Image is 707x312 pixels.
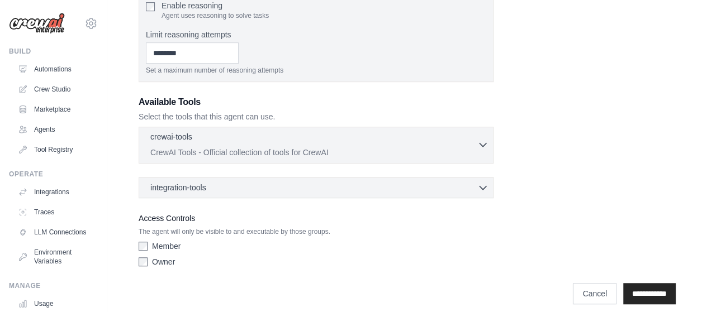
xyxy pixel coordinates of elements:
[162,11,269,20] p: Agent uses reasoning to solve tasks
[150,147,477,158] p: CrewAI Tools - Official collection of tools for CrewAI
[13,100,98,118] a: Marketplace
[139,111,494,122] p: Select the tools that this agent can use.
[13,141,98,159] a: Tool Registry
[13,60,98,78] a: Automations
[573,283,616,304] a: Cancel
[139,227,494,236] p: The agent will only be visible to and executable by those groups.
[144,131,488,158] button: crewai-tools CrewAI Tools - Official collection of tools for CrewAI
[152,256,175,267] label: Owner
[9,47,98,56] div: Build
[139,212,494,225] label: Access Controls
[13,243,98,270] a: Environment Variables
[13,183,98,201] a: Integrations
[150,182,206,193] span: integration-tools
[139,95,494,109] h3: Available Tools
[150,131,192,142] p: crewai-tools
[13,80,98,98] a: Crew Studio
[9,13,65,34] img: Logo
[146,29,486,40] label: Limit reasoning attempts
[9,281,98,290] div: Manage
[13,223,98,241] a: LLM Connections
[152,241,181,252] label: Member
[144,182,488,193] button: integration-tools
[13,203,98,221] a: Traces
[146,66,486,75] p: Set a maximum number of reasoning attempts
[9,170,98,179] div: Operate
[13,121,98,138] a: Agents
